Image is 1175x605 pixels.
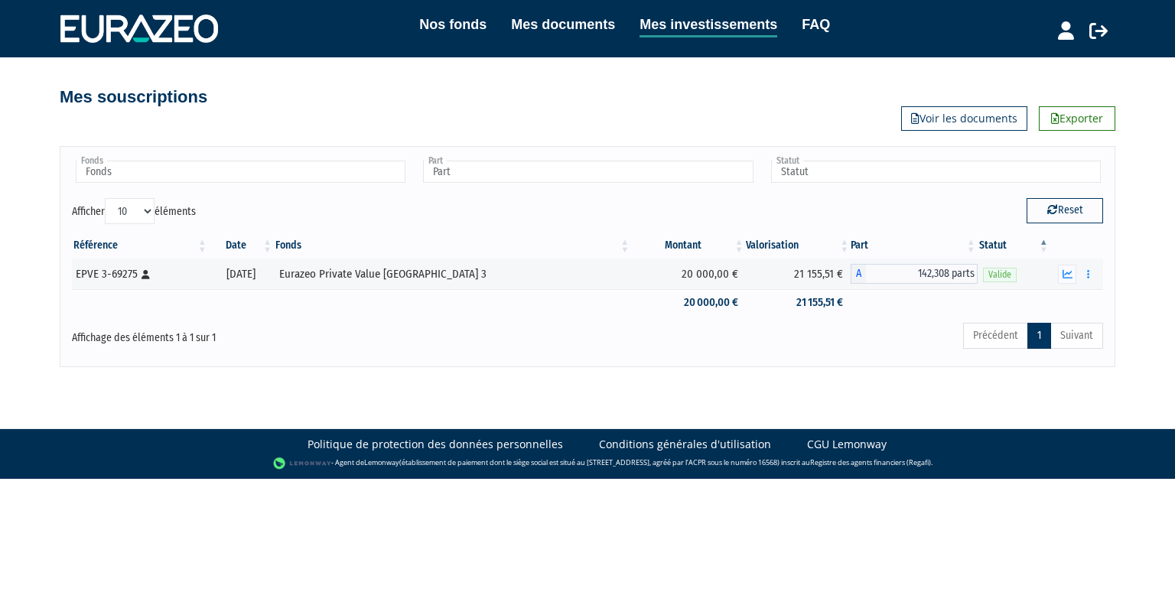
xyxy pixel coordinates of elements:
[631,289,745,316] td: 20 000,00 €
[60,15,218,42] img: 1732889491-logotype_eurazeo_blanc_rvb.png
[214,266,269,282] div: [DATE]
[274,233,631,259] th: Fonds: activer pour trier la colonne par ordre croissant
[983,268,1017,282] span: Valide
[640,14,777,37] a: Mes investissements
[279,266,626,282] div: Eurazeo Private Value [GEOGRAPHIC_DATA] 3
[72,233,209,259] th: Référence : activer pour trier la colonne par ordre croissant
[1039,106,1115,131] a: Exporter
[851,264,978,284] div: A - Eurazeo Private Value Europe 3
[746,233,851,259] th: Valorisation: activer pour trier la colonne par ordre croissant
[209,233,274,259] th: Date: activer pour trier la colonne par ordre croissant
[511,14,615,35] a: Mes documents
[142,270,150,279] i: [Français] Personne physique
[15,456,1160,471] div: - Agent de (établissement de paiement dont le siège social est situé au [STREET_ADDRESS], agréé p...
[599,437,771,452] a: Conditions générales d'utilisation
[866,264,978,284] span: 142,308 parts
[631,233,745,259] th: Montant: activer pour trier la colonne par ordre croissant
[1050,323,1103,349] a: Suivant
[810,457,931,467] a: Registre des agents financiers (Regafi)
[851,264,866,284] span: A
[901,106,1027,131] a: Voir les documents
[76,266,203,282] div: EPVE 3-69275
[963,323,1028,349] a: Précédent
[1027,198,1103,223] button: Reset
[72,198,196,224] label: Afficher éléments
[978,233,1050,259] th: Statut : activer pour trier la colonne par ordre d&eacute;croissant
[746,259,851,289] td: 21 155,51 €
[273,456,332,471] img: logo-lemonway.png
[851,233,978,259] th: Part: activer pour trier la colonne par ordre croissant
[802,14,830,35] a: FAQ
[60,88,207,106] h4: Mes souscriptions
[746,289,851,316] td: 21 155,51 €
[1027,323,1051,349] a: 1
[419,14,487,35] a: Nos fonds
[308,437,563,452] a: Politique de protection des données personnelles
[807,437,887,452] a: CGU Lemonway
[72,321,488,346] div: Affichage des éléments 1 à 1 sur 1
[364,457,399,467] a: Lemonway
[105,198,155,224] select: Afficheréléments
[631,259,745,289] td: 20 000,00 €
